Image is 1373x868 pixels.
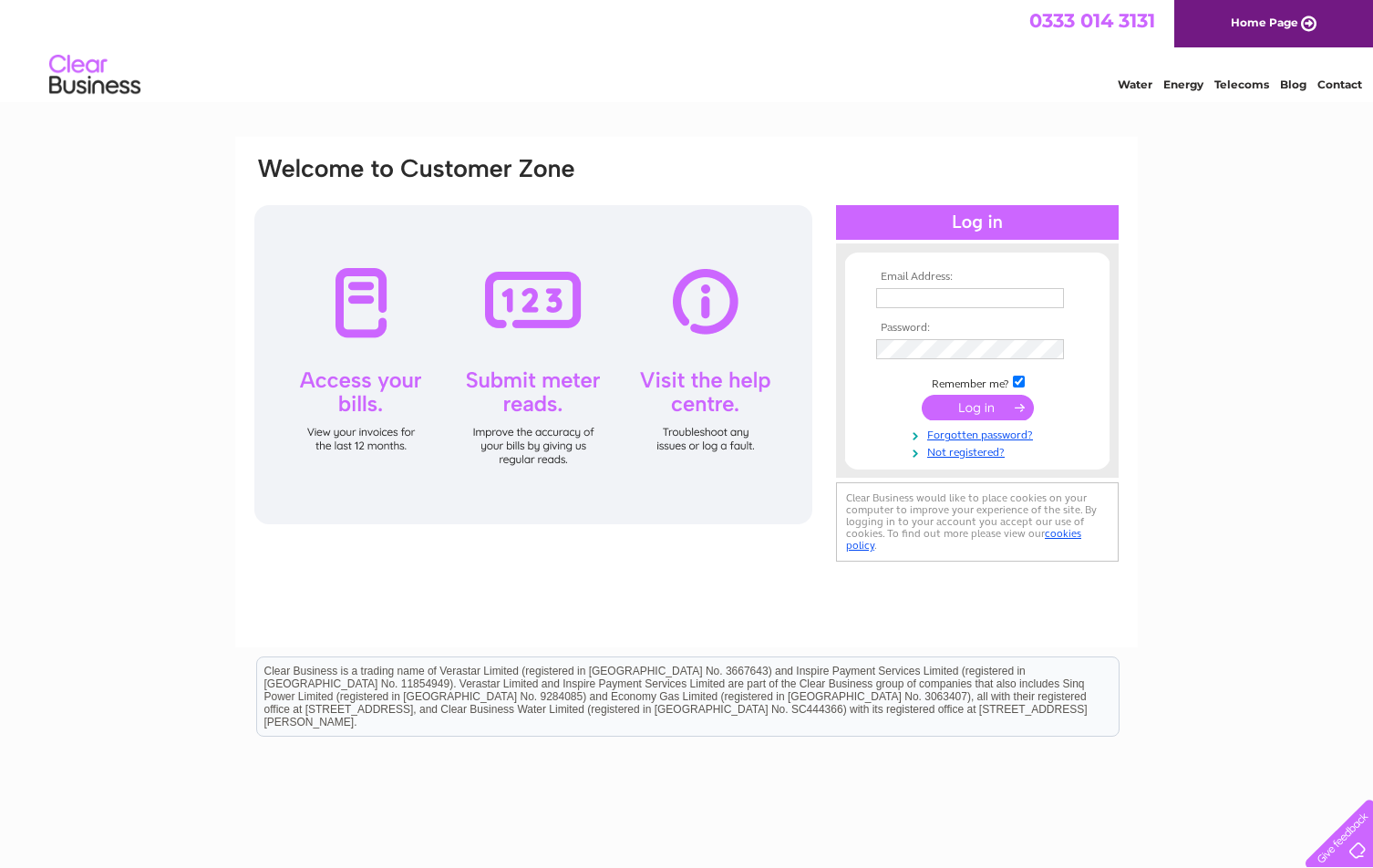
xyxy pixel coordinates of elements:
[48,47,141,103] img: logo.png
[876,425,1083,442] a: Forgotten password?
[846,527,1081,552] a: cookies policy
[922,395,1034,420] input: Submit
[1280,77,1306,91] a: Blog
[872,322,1083,335] th: Password:
[257,10,1119,88] div: Clear Business is a trading name of Verastar Limited (registered in [GEOGRAPHIC_DATA] No. 3667643...
[876,442,1083,460] a: Not registered?
[1163,77,1203,91] a: Energy
[1029,9,1155,32] a: 0333 014 3131
[872,271,1083,284] th: Email Address:
[836,482,1119,562] div: Clear Business would like to place cookies on your computer to improve your experience of the sit...
[872,373,1083,391] td: Remember me?
[1118,77,1152,91] a: Water
[1317,77,1362,91] a: Contact
[1214,77,1269,91] a: Telecoms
